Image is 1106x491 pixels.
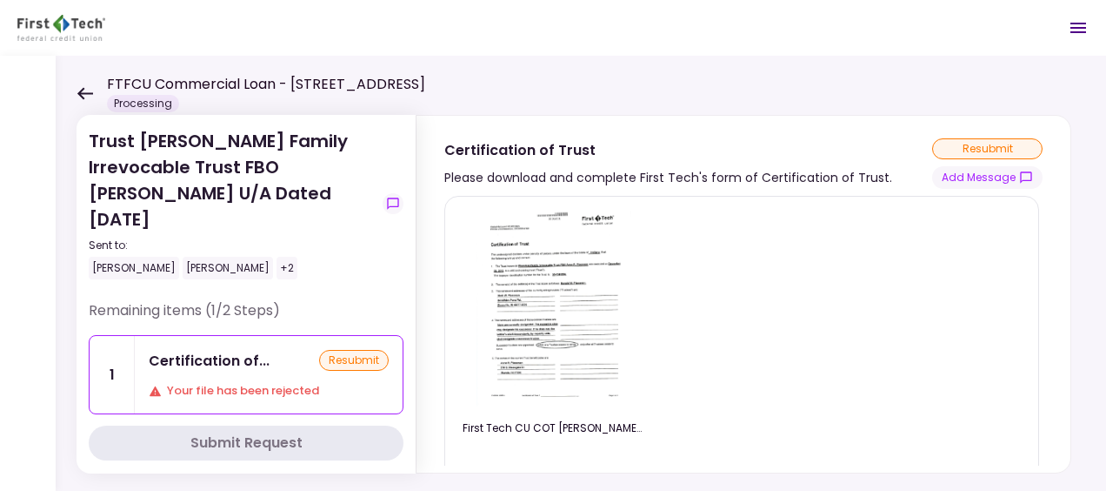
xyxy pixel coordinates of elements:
[183,257,273,279] div: [PERSON_NAME]
[444,139,892,161] div: Certification of Trust
[17,15,105,41] img: Partner icon
[89,238,376,253] div: Sent to:
[89,335,403,414] a: 1Certification of TrustresubmitYour file has been rejected
[89,426,403,461] button: Submit Request
[107,95,179,112] div: Processing
[416,115,1071,474] div: Certification of TrustPlease download and complete First Tech's form of Certification of Trust.re...
[89,257,179,279] div: [PERSON_NAME]
[932,138,1043,159] div: resubmit
[276,257,297,279] div: +2
[149,382,389,400] div: Your file has been rejected
[463,420,645,436] div: First Tech CU COT Plassman.pdf
[89,300,403,335] div: Remaining items (1/2 Steps)
[319,350,389,371] div: resubmit
[149,350,270,372] div: Certification of Trust
[444,167,892,188] div: Please download and complete First Tech's form of Certification of Trust.
[383,193,403,214] button: show-messages
[107,74,425,95] h1: FTFCU Commercial Loan - [STREET_ADDRESS]
[932,166,1043,189] button: show-messages
[90,336,135,414] div: 1
[190,433,303,454] div: Submit Request
[89,128,376,279] div: Trust [PERSON_NAME] Family Irrevocable Trust FBO [PERSON_NAME] U/A Dated [DATE]
[1057,7,1099,49] button: Open menu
